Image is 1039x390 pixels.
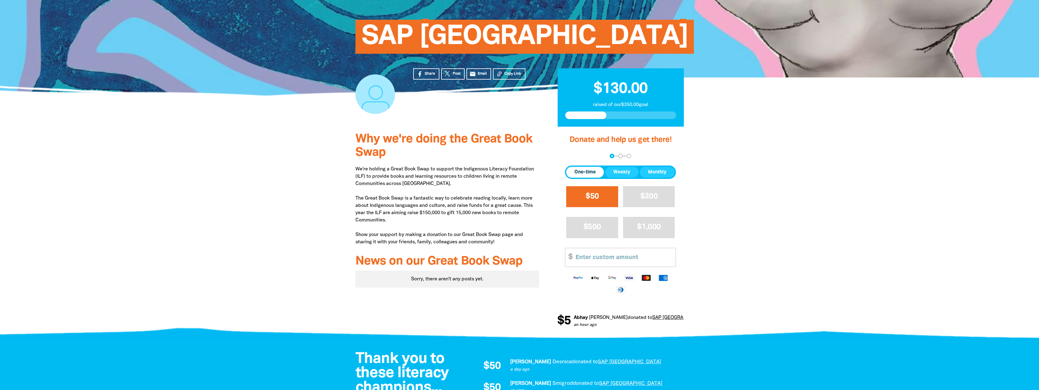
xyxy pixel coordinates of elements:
[355,134,532,158] span: Why we're doing the Great Book Swap
[610,154,614,158] button: Navigate to step 1 of 3 to enter your donation amount
[573,381,599,386] span: donated to
[552,381,573,386] em: Smigrod
[566,167,604,178] button: One-time
[510,381,551,386] em: [PERSON_NAME]
[572,360,598,364] span: donated to
[574,169,596,176] span: One-time
[355,166,539,246] p: We're holding a Great Book Swap to support the Indigenous Literacy Foundation (ILF) to provide bo...
[469,71,476,77] i: email
[584,224,601,231] span: $500
[585,316,624,320] em: [PERSON_NAME]
[441,68,465,80] a: Post
[604,274,621,281] img: Google Pay logo
[571,248,676,267] input: Enter custom amount
[649,316,707,320] a: SAP [GEOGRAPHIC_DATA]
[570,322,707,328] p: an hour ago
[624,316,649,320] span: donated to
[618,154,623,158] button: Navigate to step 2 of 3 to enter your details
[478,71,487,77] span: Email
[566,217,618,238] button: $500
[504,71,521,77] span: Copy Link
[640,193,658,200] span: $200
[413,68,439,80] a: Share
[623,217,675,238] button: $1,000
[570,136,672,143] span: Donate and help us get there!
[594,82,648,96] span: $130.00
[565,248,573,267] span: $
[638,274,655,281] img: Mastercard logo
[598,360,661,364] a: SAP [GEOGRAPHIC_DATA]
[554,315,567,327] span: $5
[565,269,676,298] div: Available payment methods
[565,101,676,108] p: raised of our $350.00 goal
[493,68,525,80] button: Copy Link
[510,367,677,373] p: a day ago
[605,167,639,178] button: Weekly
[627,154,631,158] button: Navigate to step 3 of 3 to enter your payment details
[425,71,435,77] span: Share
[355,271,539,288] div: Sorry, there aren't any posts yet.
[612,286,629,293] img: Diners Club logo
[640,167,675,178] button: Monthly
[621,274,638,281] img: Visa logo
[655,274,672,281] img: American Express logo
[355,271,539,288] div: Paginated content
[613,169,630,176] span: Weekly
[586,193,599,200] span: $50
[570,316,584,320] em: Abhay
[510,360,551,364] em: [PERSON_NAME]
[362,24,688,54] span: SAP [GEOGRAPHIC_DATA]
[565,166,676,179] div: Donation frequency
[466,68,491,80] a: emailEmail
[637,224,661,231] span: $1,000
[587,274,604,281] img: Apple Pay logo
[552,360,572,364] em: Desnica
[453,71,460,77] span: Post
[355,255,539,268] h3: News on our Great Book Swap
[566,186,618,207] button: $50
[599,381,662,386] a: SAP [GEOGRAPHIC_DATA]
[648,169,667,176] span: Monthly
[483,361,501,371] span: $50
[570,274,587,281] img: Paypal logo
[623,186,675,207] button: $200
[557,311,684,331] div: Donation stream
